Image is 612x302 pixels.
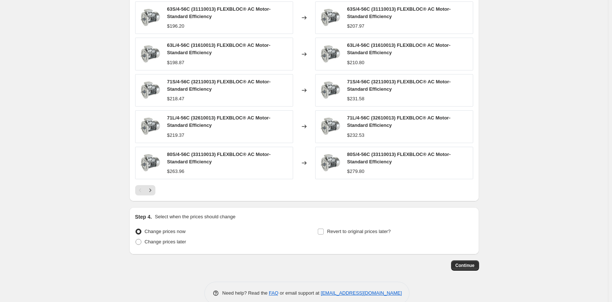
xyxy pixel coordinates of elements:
[139,7,161,29] img: 26744_8ac1dbe4-7015-4220-8ce0-8bd847f11bae_80x.jpg
[347,59,365,66] div: $210.80
[139,152,161,174] img: 26744_f346e8b5-f544-4e4f-b234-2b180d090864_80x.jpg
[319,152,341,174] img: 26744_f346e8b5-f544-4e4f-b234-2b180d090864_80x.jpg
[145,185,155,195] button: Next
[347,115,451,128] span: 71L/4-56C (32610013) FLEXBLOC® AC Motor- Standard Efficiency
[167,132,184,139] div: $219.37
[145,239,186,244] span: Change prices later
[278,290,321,296] span: or email support at
[319,115,341,138] img: 26744_3dc320e6-a3f8-479e-9328-6bf3065a28ca_80x.jpg
[139,115,161,138] img: 26744_3dc320e6-a3f8-479e-9328-6bf3065a28ca_80x.jpg
[155,213,235,221] p: Select when the prices should change
[347,95,365,103] div: $231.58
[167,115,271,128] span: 71L/4-56C (32610013) FLEXBLOC® AC Motor- Standard Efficiency
[167,152,271,164] span: 80S/4-56C (33110013) FLEXBLOC® AC Motor- Standard Efficiency
[167,95,184,103] div: $218.47
[319,43,341,65] img: 26744_5a0ae644-c560-49e6-8bf6-c21e55f274a4_80x.jpg
[347,132,365,139] div: $232.53
[347,22,365,30] div: $207.97
[135,213,152,221] h2: Step 4.
[167,22,184,30] div: $196.20
[222,290,269,296] span: Need help? Read the
[319,79,341,101] img: 26744_7e84e6d8-cd31-49f0-b5a0-aff9d85636cb_80x.jpg
[145,229,186,234] span: Change prices now
[347,42,451,55] span: 63L/4-56C (31610013) FLEXBLOC® AC Motor- Standard Efficiency
[347,152,451,164] span: 80S/4-56C (33110013) FLEXBLOC® AC Motor- Standard Efficiency
[327,229,391,234] span: Revert to original prices later?
[451,260,479,271] button: Continue
[347,168,365,175] div: $279.80
[167,168,184,175] div: $263.96
[135,185,155,195] nav: Pagination
[167,6,271,19] span: 63S/4-56C (31110013) FLEXBLOC® AC Motor- Standard Efficiency
[347,79,451,92] span: 71S/4-56C (32110013) FLEXBLOC® AC Motor- Standard Efficiency
[321,290,402,296] a: [EMAIL_ADDRESS][DOMAIN_NAME]
[456,263,475,268] span: Continue
[139,43,161,65] img: 26744_5a0ae644-c560-49e6-8bf6-c21e55f274a4_80x.jpg
[167,79,271,92] span: 71S/4-56C (32110013) FLEXBLOC® AC Motor- Standard Efficiency
[139,79,161,101] img: 26744_7e84e6d8-cd31-49f0-b5a0-aff9d85636cb_80x.jpg
[269,290,278,296] a: FAQ
[167,59,184,66] div: $198.87
[319,7,341,29] img: 26744_8ac1dbe4-7015-4220-8ce0-8bd847f11bae_80x.jpg
[347,6,451,19] span: 63S/4-56C (31110013) FLEXBLOC® AC Motor- Standard Efficiency
[167,42,271,55] span: 63L/4-56C (31610013) FLEXBLOC® AC Motor- Standard Efficiency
